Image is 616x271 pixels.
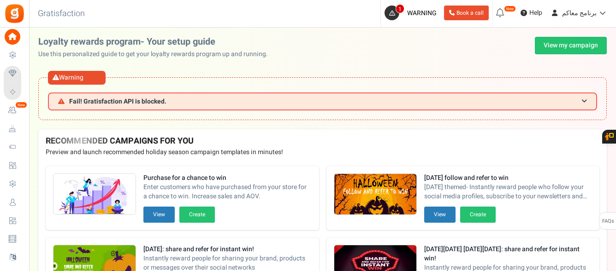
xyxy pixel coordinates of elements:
span: FAQs [602,213,614,230]
strong: [DATE] follow and refer to win [424,173,592,183]
a: View my campaign [535,37,607,54]
h2: Loyalty rewards program- Your setup guide [38,37,275,47]
button: Create [460,207,496,223]
span: WARNING [407,8,437,18]
span: Enter customers who have purchased from your store for a chance to win. Increase sales and AOV. [143,183,312,201]
h3: Gratisfaction [28,5,95,23]
a: Help [517,6,546,20]
span: [DATE] themed- Instantly reward people who follow your social media profiles, subscribe to your n... [424,183,592,201]
a: New [4,103,25,118]
div: Warning [48,71,106,85]
a: 1 WARNING [385,6,440,20]
p: Use this personalized guide to get your loyalty rewards program up and running. [38,50,275,59]
h4: RECOMMENDED CAMPAIGNS FOR YOU [46,137,599,146]
button: Create [179,207,215,223]
em: New [15,102,27,108]
strong: [DATE][DATE] [DATE][DATE]: share and refer for instant win! [424,245,592,263]
button: View [424,207,456,223]
button: View [143,207,175,223]
p: Preview and launch recommended holiday season campaign templates in minutes! [46,148,599,157]
img: Recommended Campaigns [53,174,136,215]
img: Recommended Campaigns [334,174,416,215]
span: 1 [396,4,404,13]
span: برنامج معاكم [562,8,597,18]
span: Fail! Gratisfaction API is blocked. [69,98,166,105]
strong: Purchase for a chance to win [143,173,312,183]
span: Help [527,8,542,17]
img: Gratisfaction [4,3,25,24]
strong: [DATE]: share and refer for instant win! [143,245,312,254]
em: New [504,6,516,12]
a: Book a call [444,6,489,20]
